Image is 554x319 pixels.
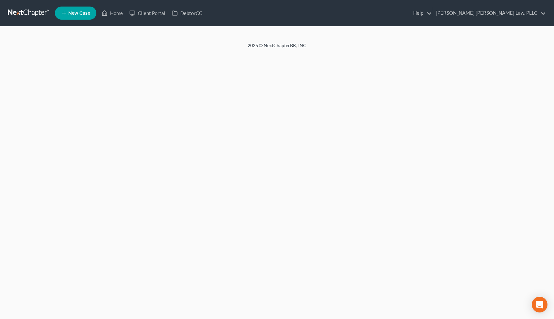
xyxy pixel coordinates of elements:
[410,7,432,19] a: Help
[55,7,96,20] new-legal-case-button: New Case
[169,7,205,19] a: DebtorCC
[432,7,546,19] a: [PERSON_NAME] [PERSON_NAME] Law, PLLC
[126,7,169,19] a: Client Portal
[91,42,463,54] div: 2025 © NextChapterBK, INC
[532,297,547,312] div: Open Intercom Messenger
[98,7,126,19] a: Home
